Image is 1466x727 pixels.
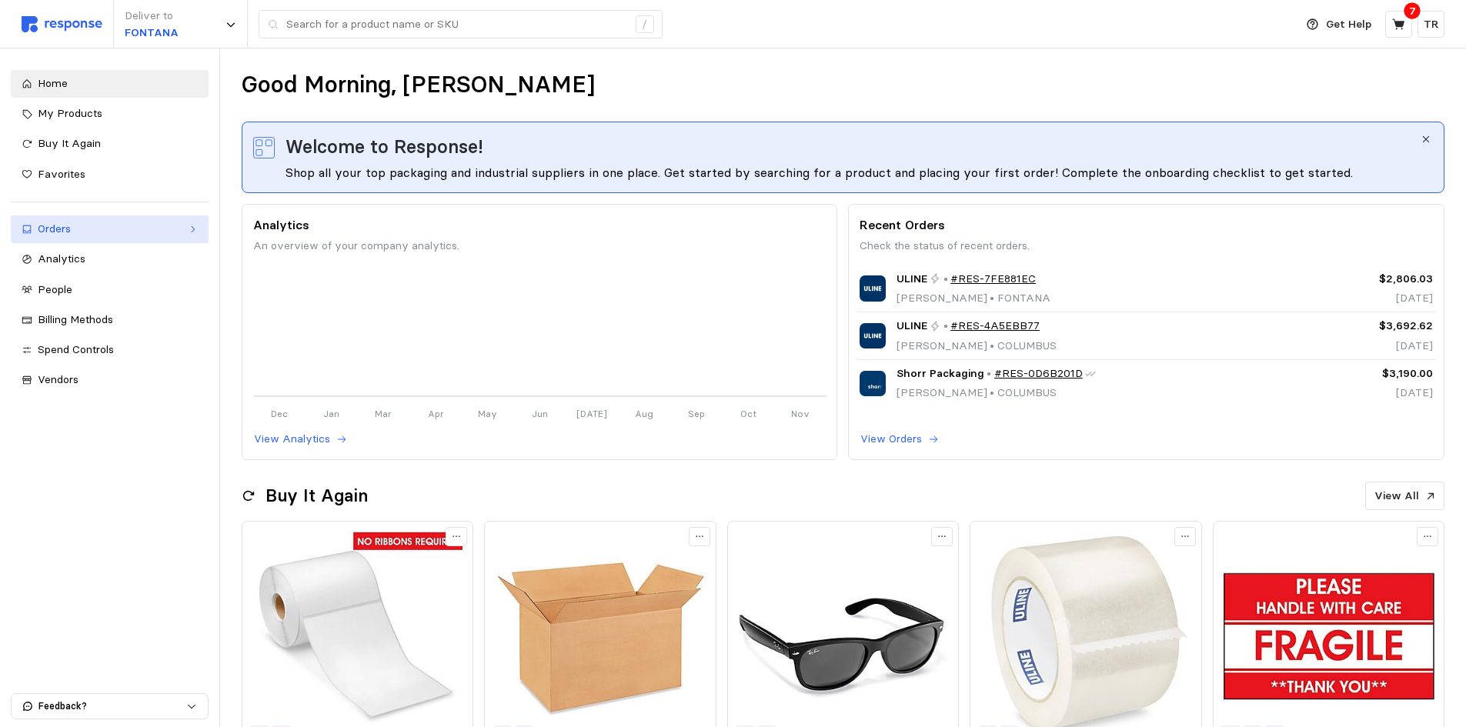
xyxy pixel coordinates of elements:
div: / [636,15,654,34]
span: Welcome to Response! [286,133,483,161]
p: [PERSON_NAME] COLUMBUS [897,385,1097,402]
p: Deliver to [125,8,179,25]
a: Buy It Again [11,130,209,158]
span: People [38,282,72,296]
span: Shorr Packaging [897,365,984,382]
p: • [943,318,948,335]
p: View Orders [860,431,922,448]
p: [DATE] [1297,290,1433,307]
p: • [987,365,991,382]
tspan: Jun [532,407,548,419]
input: Search for a product name or SKU [286,11,627,38]
button: View Analytics [253,430,348,449]
button: Get Help [1297,10,1381,39]
p: FONTANA [125,25,179,42]
a: People [11,276,209,304]
p: Check the status of recent orders. [860,238,1433,255]
div: Orders [38,221,182,238]
p: [PERSON_NAME] FONTANA [897,290,1050,307]
a: #RES-0D6B201D [994,365,1083,382]
span: Analytics [38,252,85,265]
span: Billing Methods [38,312,113,326]
img: svg%3e [22,16,102,32]
span: My Products [38,106,102,120]
p: TR [1424,16,1439,33]
div: Shop all your top packaging and industrial suppliers in one place. Get started by searching for a... [286,163,1420,182]
span: Favorites [38,167,85,181]
a: Billing Methods [11,306,209,334]
a: Orders [11,215,209,243]
span: • [987,291,997,305]
tspan: Sep [687,407,704,419]
a: #RES-7FE881EC [950,271,1036,288]
span: • [987,385,997,399]
p: 7 [1409,2,1416,19]
span: Vendors [38,372,78,386]
p: [DATE] [1297,338,1433,355]
h1: Good Morning, [PERSON_NAME] [242,70,595,100]
a: #RES-4A5EBB77 [950,318,1040,335]
a: Spend Controls [11,336,209,364]
img: ULINE [860,275,885,301]
button: Feedback? [12,694,208,719]
span: Spend Controls [38,342,114,356]
img: svg%3e [253,137,275,158]
tspan: Dec [271,407,288,419]
tspan: Oct [740,407,756,419]
p: View Analytics [254,431,330,448]
p: • [943,271,948,288]
span: Buy It Again [38,136,101,150]
tspan: Aug [635,407,653,419]
button: View All [1365,482,1444,511]
p: $2,806.03 [1297,271,1433,288]
tspan: Mar [375,407,392,419]
p: Recent Orders [860,215,1433,235]
span: Home [38,76,68,90]
p: $3,692.62 [1297,318,1433,335]
p: View All [1374,488,1419,505]
h2: Buy It Again [265,484,368,508]
tspan: May [478,407,497,419]
p: [DATE] [1297,385,1433,402]
p: Feedback? [38,699,186,713]
button: View Orders [860,430,940,449]
button: TR [1418,11,1444,38]
a: Vendors [11,366,209,394]
span: • [987,338,997,352]
img: Shorr Packaging [860,371,885,396]
a: My Products [11,100,209,128]
tspan: Nov [791,407,810,419]
span: ULINE [897,271,927,288]
p: $3,190.00 [1297,365,1433,382]
tspan: Jan [323,407,339,419]
a: Favorites [11,161,209,188]
p: Analytics [253,215,827,235]
span: ULINE [897,318,927,335]
p: An overview of your company analytics. [253,238,827,255]
tspan: [DATE] [576,407,607,419]
img: ULINE [860,323,885,348]
a: Home [11,70,209,98]
tspan: Apr [427,407,443,419]
p: Get Help [1326,16,1371,33]
a: Analytics [11,245,209,273]
p: [PERSON_NAME] COLUMBUS [897,338,1057,355]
